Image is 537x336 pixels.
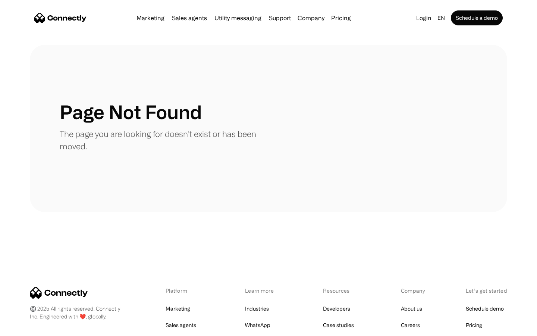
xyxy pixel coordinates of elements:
[466,304,504,314] a: Schedule demo
[169,15,210,21] a: Sales agents
[266,15,294,21] a: Support
[60,101,202,123] h1: Page Not Found
[323,320,354,330] a: Case studies
[437,13,445,23] div: en
[245,287,284,295] div: Learn more
[401,287,427,295] div: Company
[401,320,420,330] a: Careers
[413,13,434,23] a: Login
[323,304,350,314] a: Developers
[466,320,482,330] a: Pricing
[60,128,268,152] p: The page you are looking for doesn't exist or has been moved.
[451,10,503,25] a: Schedule a demo
[34,12,87,24] a: home
[298,13,324,23] div: Company
[401,304,422,314] a: About us
[323,287,362,295] div: Resources
[166,287,206,295] div: Platform
[295,13,327,23] div: Company
[466,287,507,295] div: Let’s get started
[7,322,45,333] aside: Language selected: English
[134,15,167,21] a: Marketing
[434,13,449,23] div: en
[166,320,196,330] a: Sales agents
[166,304,190,314] a: Marketing
[211,15,264,21] a: Utility messaging
[245,304,269,314] a: Industries
[15,323,45,333] ul: Language list
[328,15,354,21] a: Pricing
[245,320,270,330] a: WhatsApp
